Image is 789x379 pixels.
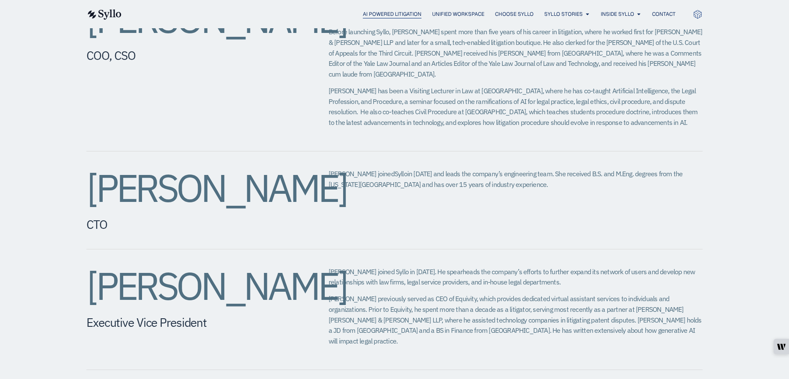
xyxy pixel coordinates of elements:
a: AI Powered Litigation [363,10,421,18]
span: [PERSON_NAME] joined Syllo in [DATE]. He spearheads the company’s efforts to further expand its n... [329,267,695,287]
span: Syllo [394,169,407,178]
h5: CTO [86,217,294,232]
span: Before launching Syllo, [PERSON_NAME] spent more than five years of his career in litigation, whe... [329,27,703,78]
a: Choose Syllo [495,10,534,18]
h5: COO, CSO [86,48,294,63]
img: syllo [86,9,122,20]
a: Contact [652,10,676,18]
span: [PERSON_NAME] previously served as CEO of Equivity, which provides dedicated virtual assistant se... [329,294,702,345]
h2: [PERSON_NAME] [86,169,294,207]
a: Syllo Stories [544,10,583,18]
span: . [546,180,548,189]
span: [PERSON_NAME] has been a Visiting Lecturer in Law at [GEOGRAPHIC_DATA], where he has co-taught Ar... [329,86,698,127]
nav: Menu [139,10,676,18]
span: in [DATE] and leads the company’s engineering team. She received B.S. and M.Eng. degrees from the... [329,169,682,189]
div: Menu Toggle [139,10,676,18]
span: [PERSON_NAME] joined [329,169,394,178]
a: Inside Syllo [601,10,634,18]
h5: Executive Vice President​ [86,315,294,330]
a: Unified Workspace [432,10,484,18]
h2: [PERSON_NAME] [86,266,294,305]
